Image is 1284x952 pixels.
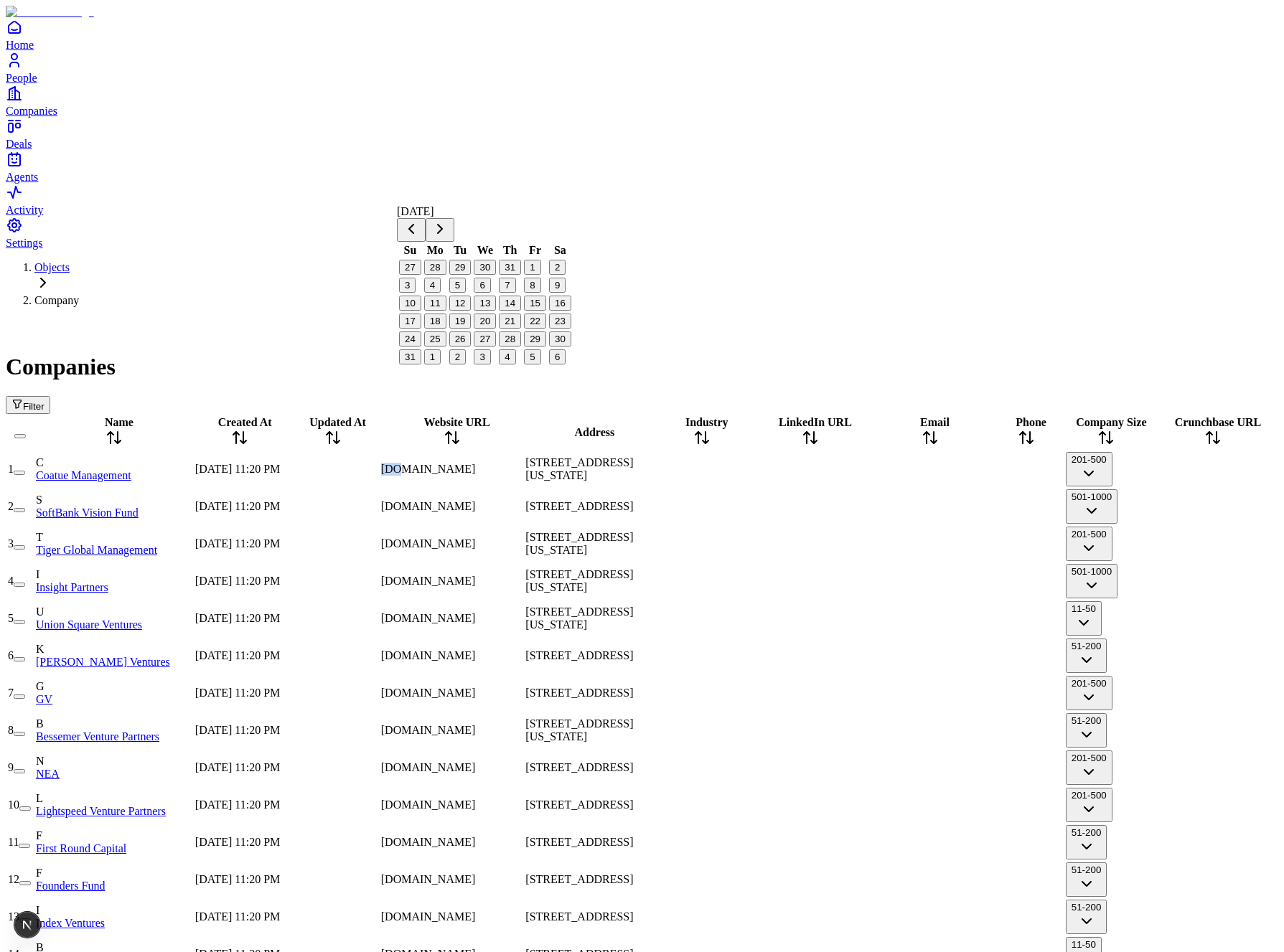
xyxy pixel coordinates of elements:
button: 31 [499,260,521,275]
img: Item Brain Logo [6,6,94,19]
th: Wednesday [473,243,497,258]
div: F [36,867,192,880]
div: N [36,755,192,768]
button: 3 [399,278,416,293]
button: 2 [549,260,566,275]
span: Activity [6,204,43,216]
div: [DATE] 11:20 PM [195,612,285,625]
h1: Companies [6,354,1278,380]
button: 19 [449,314,472,329]
span: [DOMAIN_NAME] [381,798,476,811]
button: Go to next month [426,218,454,242]
span: [STREET_ADDRESS] [525,649,633,661]
a: Coatue Management [36,469,131,481]
div: [DATE] 11:20 PM [195,910,285,923]
button: 1 [424,349,441,364]
span: [DOMAIN_NAME] [381,463,476,475]
div: F [36,829,192,842]
div: C [36,456,192,469]
a: Home [6,19,1278,51]
span: 3 [8,537,14,550]
span: [DOMAIN_NAME] [381,687,476,699]
th: Friday [523,243,547,258]
span: 11 [8,836,19,848]
span: [DOMAIN_NAME] [381,873,476,885]
span: [STREET_ADDRESS] [525,798,633,811]
span: 1 [8,463,14,475]
span: [DOMAIN_NAME] [381,537,476,550]
button: 16 [549,296,571,311]
span: [DATE] 11:20 PM [195,463,281,475]
div: [DATE] [397,205,573,218]
span: [DATE] 11:20 PM [195,910,281,923]
a: [PERSON_NAME] Ventures [36,656,170,668]
div: [DATE] 11:20 PM [195,687,285,699]
span: Deals [6,138,32,150]
div: B [36,717,192,730]
span: [DOMAIN_NAME] [381,612,476,624]
button: 4 [499,349,515,364]
a: Agents [6,151,1278,183]
span: Industry [685,416,728,428]
button: 13 [474,296,496,311]
span: Company [34,294,79,306]
button: 22 [524,314,546,329]
span: [DATE] 11:20 PM [195,873,281,885]
span: Companies [6,105,57,117]
span: Settings [6,237,43,249]
button: 7 [499,278,515,293]
span: [STREET_ADDRESS] [525,687,633,699]
div: [DATE] 11:20 PM [195,836,285,849]
div: [DATE] 11:20 PM [195,873,285,886]
span: LinkedIn URL [779,416,852,428]
button: 11 [424,296,446,311]
button: 4 [424,278,441,293]
a: Union Square Ventures [36,618,142,631]
th: Tuesday [449,243,472,258]
div: [DATE] 11:20 PM [195,575,285,588]
div: S [36,494,192,506]
a: Companies [6,85,1278,117]
div: T [36,531,192,544]
button: 6 [474,278,490,293]
a: Objects [34,261,70,273]
span: 8 [8,724,14,736]
span: [STREET_ADDRESS][US_STATE] [525,717,633,743]
a: Founders Fund [36,880,105,892]
span: [STREET_ADDRESS][US_STATE] [525,568,633,593]
div: [DATE] 11:20 PM [195,649,285,662]
th: Sunday [398,243,422,258]
span: 9 [8,761,14,773]
span: [STREET_ADDRESS] [525,873,633,885]
span: 4 [8,575,14,587]
span: Filter [23,401,44,412]
span: Phone [1016,416,1046,428]
a: Index Ventures [36,917,105,929]
span: Address [574,426,614,438]
div: [DATE] 11:20 PM [195,761,285,774]
button: Go to previous month [397,218,426,242]
span: 12 [8,873,19,885]
span: 13 [8,910,19,923]
button: 26 [449,331,472,347]
button: 10 [399,296,421,311]
span: [STREET_ADDRESS] [525,910,633,923]
span: [STREET_ADDRESS] [525,836,633,848]
button: 23 [549,314,571,329]
span: Name [105,416,133,428]
button: 18 [424,314,446,329]
span: Created At [218,416,272,428]
div: [DATE] 11:20 PM [195,537,285,550]
th: Saturday [548,243,572,258]
span: [DATE] 11:20 PM [195,612,281,624]
button: 5 [524,349,540,364]
button: 28 [424,260,446,275]
span: [DATE] 11:20 PM [195,649,281,661]
a: First Round Capital [36,842,126,854]
span: [DATE] 11:20 PM [195,761,281,773]
button: 15 [524,296,546,311]
a: GV [36,693,52,705]
button: 17 [399,314,421,329]
span: [DATE] 11:20 PM [195,537,281,550]
span: Company Size [1076,416,1146,428]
